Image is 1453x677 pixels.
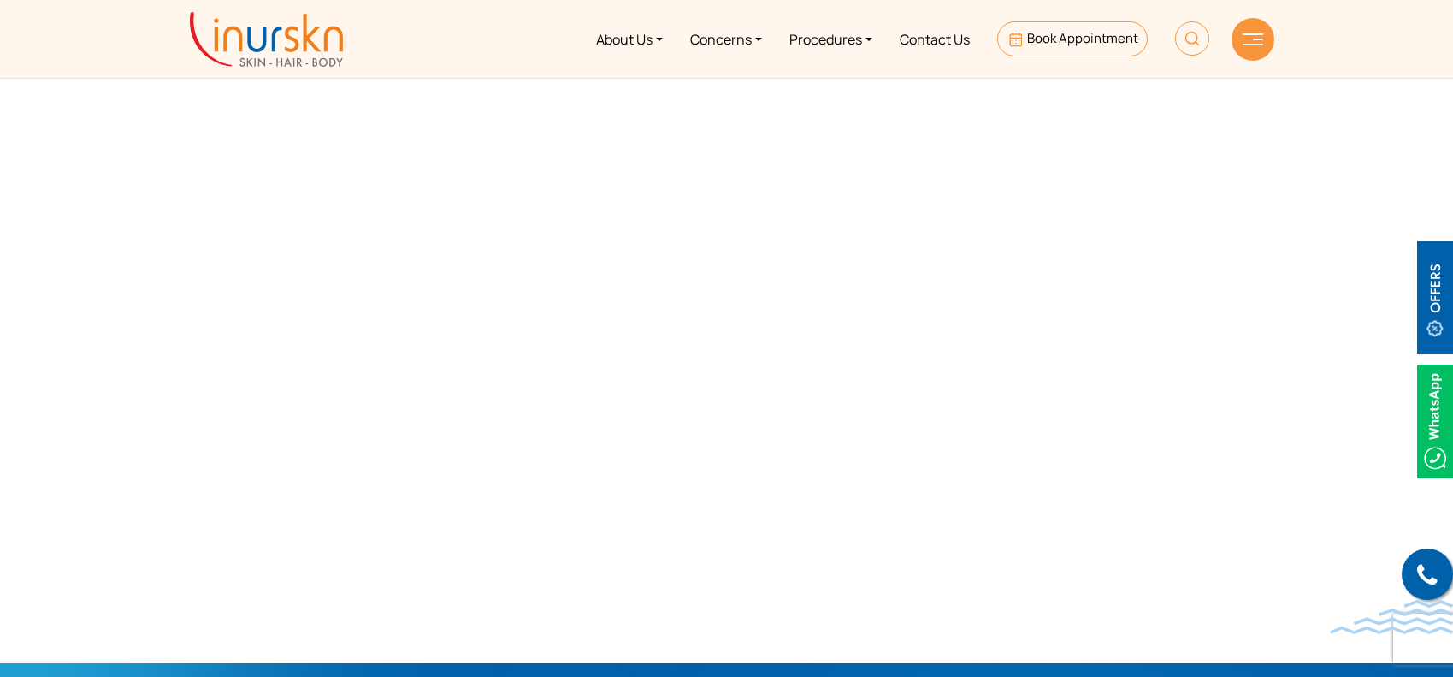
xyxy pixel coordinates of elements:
a: Contact Us [886,7,983,71]
img: offerBt [1417,241,1453,354]
img: hamLine.svg [1243,33,1263,45]
img: Whatsappicon [1417,365,1453,478]
a: Concerns [676,7,776,71]
a: Whatsappicon [1417,410,1453,429]
a: About Us [582,7,676,71]
span: Book Appointment [1027,29,1138,47]
img: inurskn-logo [190,12,343,67]
a: Book Appointment [997,21,1147,56]
img: bluewave [1330,600,1453,634]
img: HeaderSearch [1175,21,1209,56]
a: Procedures [776,7,886,71]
